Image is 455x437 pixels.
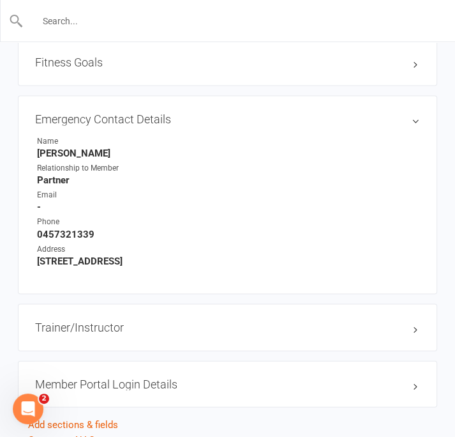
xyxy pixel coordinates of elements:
h3: Fitness Goals [35,56,420,68]
strong: Partner [37,174,420,185]
strong: - [37,201,420,212]
h3: Emergency Contact Details [35,112,420,125]
strong: [STREET_ADDRESS] [37,255,420,266]
div: Phone [37,215,142,227]
iframe: Intercom live chat [13,394,43,424]
div: Address [37,243,142,255]
div: Relationship to Member [37,162,142,174]
input: Search... [24,12,433,30]
strong: 0457321339 [37,228,420,240]
strong: [PERSON_NAME] [37,147,420,158]
div: Name [37,135,142,147]
div: Email [37,188,142,201]
span: 2 [39,394,49,404]
h3: Member Portal Login Details [35,378,420,390]
h3: Trainer/Instructor [35,321,420,333]
a: Add sections & fields [28,418,118,430]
